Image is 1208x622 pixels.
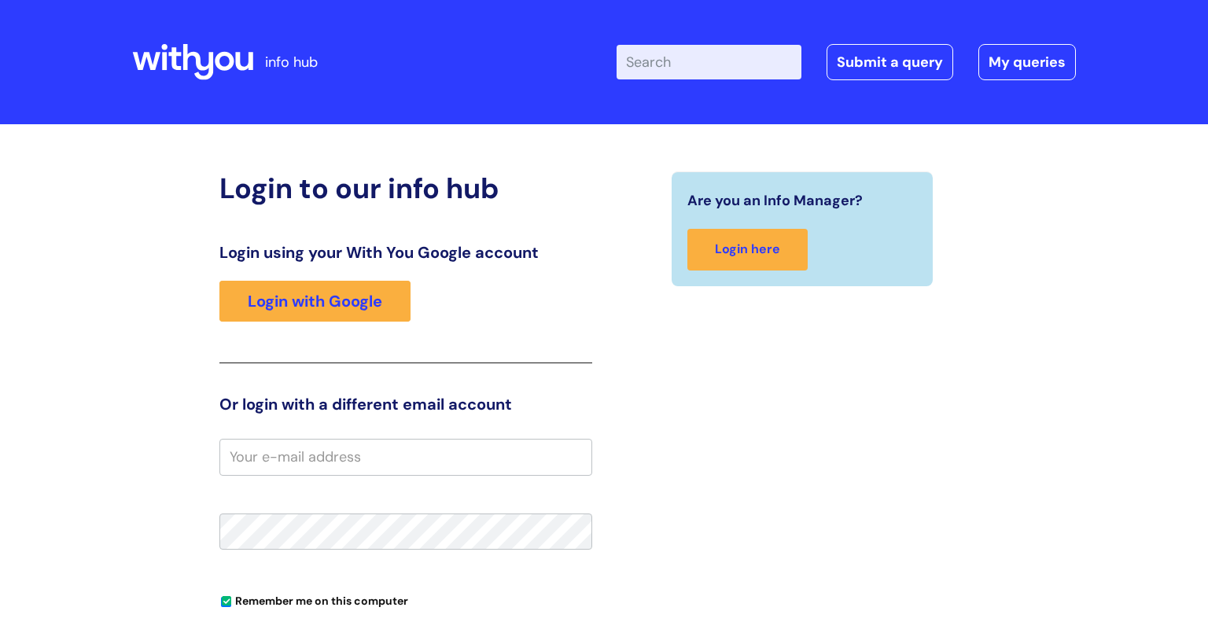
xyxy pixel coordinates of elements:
a: Login with Google [219,281,411,322]
input: Search [617,45,801,79]
input: Remember me on this computer [221,597,231,607]
p: info hub [265,50,318,75]
div: You can uncheck this option if you're logging in from a shared device [219,587,592,613]
span: Are you an Info Manager? [687,188,863,213]
label: Remember me on this computer [219,591,408,608]
input: Your e-mail address [219,439,592,475]
a: Login here [687,229,808,271]
a: My queries [978,44,1076,80]
h3: Or login with a different email account [219,395,592,414]
h3: Login using your With You Google account [219,243,592,262]
h2: Login to our info hub [219,171,592,205]
a: Submit a query [827,44,953,80]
